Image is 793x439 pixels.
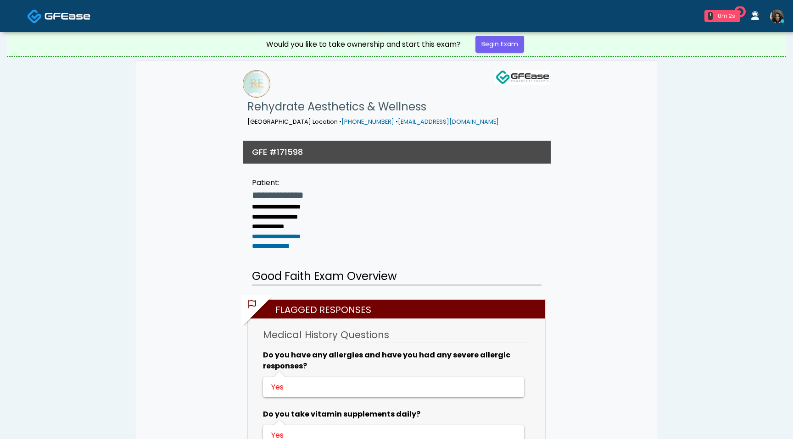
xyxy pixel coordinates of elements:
[247,118,499,126] small: [GEOGRAPHIC_DATA] Location
[475,36,524,53] a: Begin Exam
[396,118,398,126] span: •
[45,11,90,21] img: Docovia
[27,9,42,24] img: Docovia
[252,268,542,285] h2: Good Faith Exam Overview
[341,118,394,126] a: [PHONE_NUMBER]
[243,70,270,98] img: Rehydrate Aesthetics & Wellness
[699,6,746,26] a: 1 0m 2s
[252,146,303,158] h3: GFE #171598
[339,118,341,126] span: •
[708,12,713,20] div: 1
[770,10,784,23] img: Nike Elizabeth Akinjero
[263,350,510,371] b: Do you have any allergies and have you had any severe allergic responses?
[247,98,499,116] h1: Rehydrate Aesthetics & Wellness
[252,177,303,188] div: Patient:
[266,39,461,50] div: Would you like to take ownership and start this exam?
[263,409,420,419] b: Do you take vitamin supplements daily?
[495,70,550,85] img: GFEase Logo
[716,12,737,20] div: 0m 2s
[263,328,530,342] h3: Medical History Questions
[271,382,514,393] div: Yes
[398,118,499,126] a: [EMAIL_ADDRESS][DOMAIN_NAME]
[27,1,90,31] a: Docovia
[252,300,545,318] h2: Flagged Responses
